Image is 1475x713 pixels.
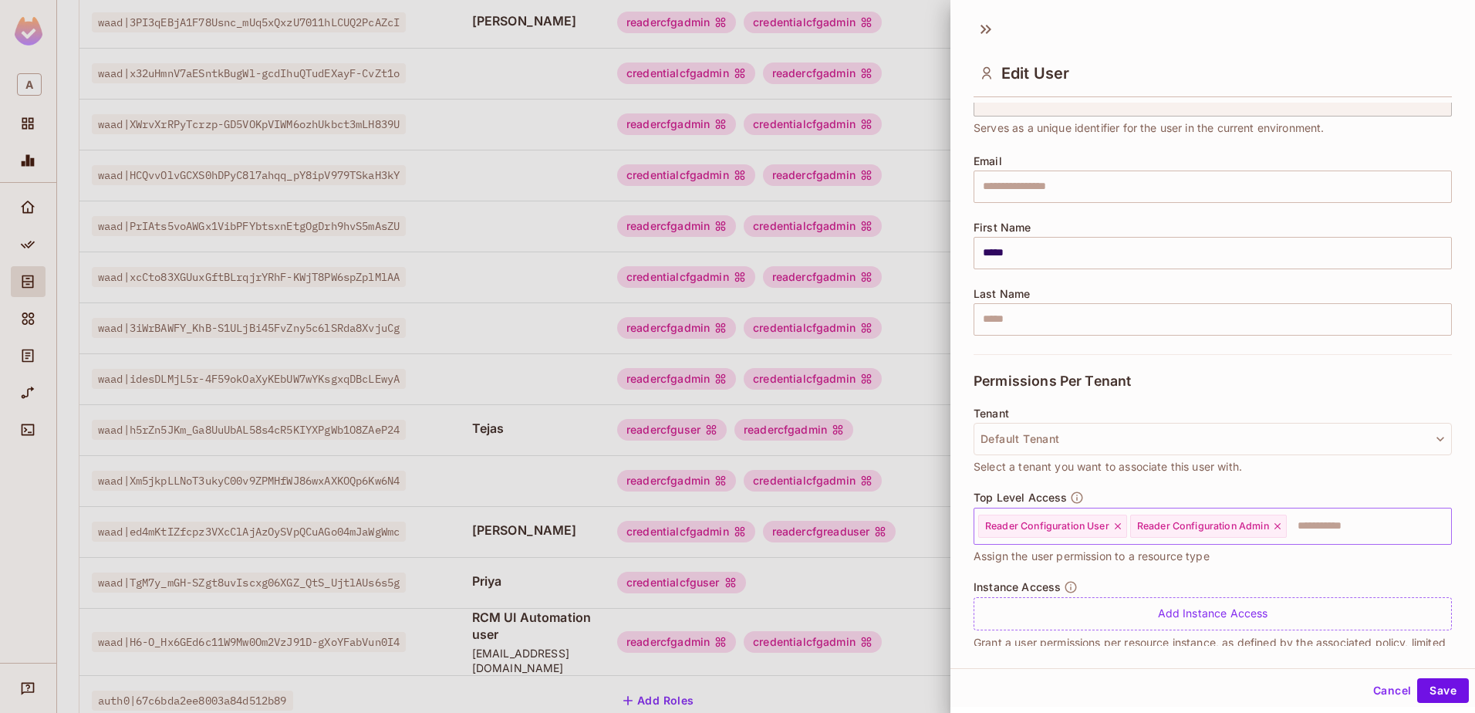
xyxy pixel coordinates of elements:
span: First Name [974,221,1031,234]
button: Open [1443,524,1446,527]
button: Save [1417,678,1469,703]
button: Cancel [1367,678,1417,703]
span: Permissions Per Tenant [974,373,1131,389]
span: Top Level Access [974,492,1067,504]
span: Reader Configuration Admin [1137,520,1269,532]
span: Select a tenant you want to associate this user with. [974,458,1242,475]
div: Reader Configuration User [978,515,1127,538]
span: Email [974,155,1002,167]
span: Assign the user permission to a resource type [974,548,1210,565]
button: Default Tenant [974,423,1452,455]
span: Instance Access [974,581,1061,593]
p: Grant a user permissions per resource instance, as defined by the associated policy, limited to a... [974,637,1452,661]
span: Last Name [974,288,1030,300]
span: Edit User [1001,64,1069,83]
div: Add Instance Access [974,597,1452,630]
span: Reader Configuration User [985,520,1109,532]
span: Serves as a unique identifier for the user in the current environment. [974,120,1325,137]
span: Tenant [974,407,1009,420]
div: Reader Configuration Admin [1130,515,1287,538]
